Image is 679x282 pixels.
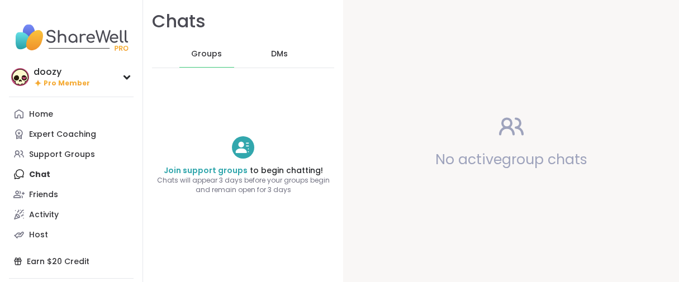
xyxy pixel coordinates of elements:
[9,224,134,245] a: Host
[29,129,96,140] div: Expert Coaching
[143,176,343,195] span: Chats will appear 3 days before your groups begin and remain open for 3 days
[9,204,134,224] a: Activity
[44,79,90,88] span: Pro Member
[29,209,59,221] div: Activity
[29,189,58,200] div: Friends
[11,68,29,86] img: doozy
[9,104,134,124] a: Home
[143,165,343,176] h4: to begin chatting!
[29,149,95,160] div: Support Groups
[34,66,90,78] div: doozy
[29,230,48,241] div: Host
[9,251,134,271] div: Earn $20 Credit
[435,150,587,169] span: No active group chats
[29,109,53,120] div: Home
[152,9,206,34] h1: Chats
[191,49,222,60] span: Groups
[9,18,134,57] img: ShareWell Nav Logo
[271,49,288,60] span: DMs
[164,165,248,176] a: Join support groups
[9,184,134,204] a: Friends
[9,144,134,164] a: Support Groups
[9,124,134,144] a: Expert Coaching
